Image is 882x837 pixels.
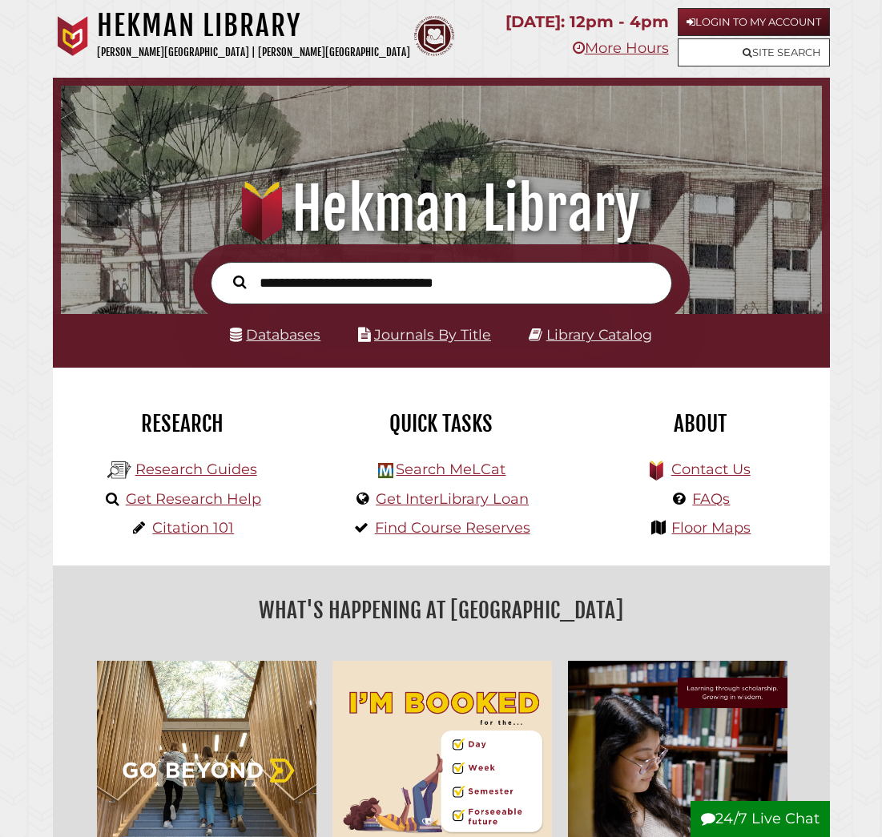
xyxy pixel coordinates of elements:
[376,490,529,508] a: Get InterLibrary Loan
[692,490,730,508] a: FAQs
[230,326,320,343] a: Databases
[414,16,454,56] img: Calvin Theological Seminary
[396,461,505,478] a: Search MeLCat
[135,461,257,478] a: Research Guides
[378,463,393,478] img: Hekman Library Logo
[97,43,410,62] p: [PERSON_NAME][GEOGRAPHIC_DATA] | [PERSON_NAME][GEOGRAPHIC_DATA]
[375,519,530,537] a: Find Course Reserves
[324,410,558,437] h2: Quick Tasks
[374,326,491,343] a: Journals By Title
[505,8,669,36] p: [DATE]: 12pm - 4pm
[225,272,254,292] button: Search
[107,458,131,482] img: Hekman Library Logo
[53,16,93,56] img: Calvin University
[233,276,246,290] i: Search
[671,519,751,537] a: Floor Maps
[546,326,652,343] a: Library Catalog
[678,8,830,36] a: Login to My Account
[671,461,751,478] a: Contact Us
[152,519,234,537] a: Citation 101
[65,592,818,629] h2: What's Happening at [GEOGRAPHIC_DATA]
[126,490,261,508] a: Get Research Help
[573,39,669,57] a: More Hours
[74,174,808,244] h1: Hekman Library
[65,410,300,437] h2: Research
[97,8,410,43] h1: Hekman Library
[582,410,817,437] h2: About
[678,38,830,66] a: Site Search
